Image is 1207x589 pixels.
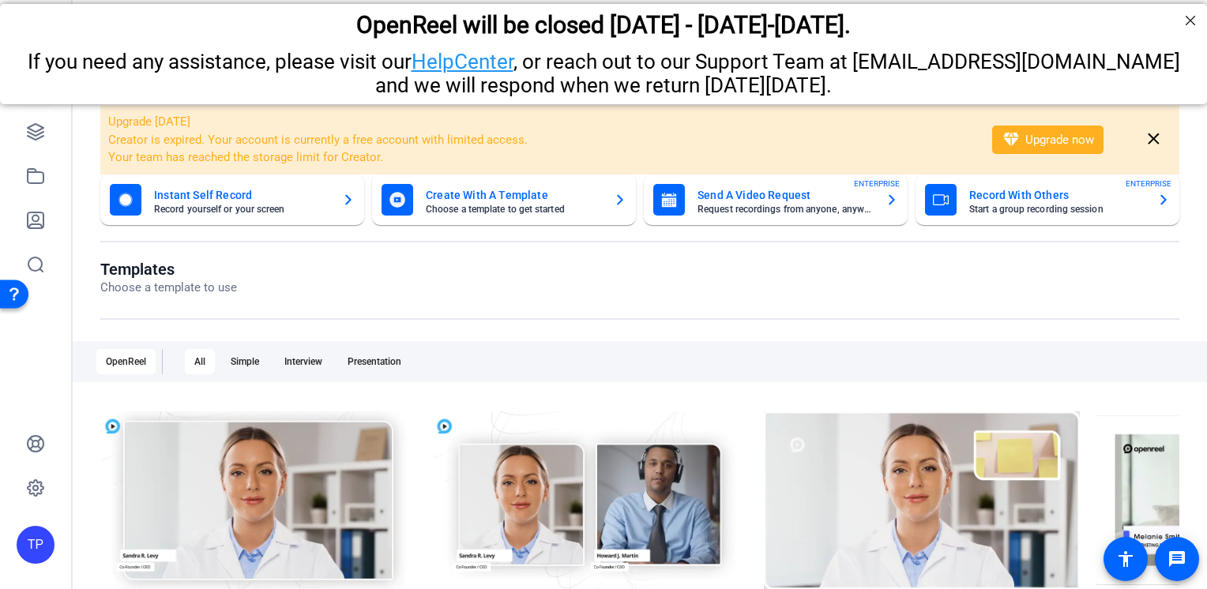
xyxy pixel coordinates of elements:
button: Create With A TemplateChoose a template to get started [372,174,636,225]
span: Upgrade [DATE] [108,114,190,129]
div: All [185,349,215,374]
mat-icon: play_arrow [525,508,544,527]
span: Start with [PERSON_NAME] [212,467,327,477]
mat-card-title: Send A Video Request [698,186,873,204]
div: Presentation [338,349,411,374]
button: Instant Self RecordRecord yourself or your screen [100,174,364,225]
mat-icon: diamond [1002,130,1021,149]
button: Upgrade now [992,126,1104,154]
span: Start with [PERSON_NAME] [875,467,991,477]
mat-card-subtitle: Record yourself or your screen [154,204,329,214]
div: Interview [275,349,332,374]
span: Start with [PERSON_NAME] [543,467,659,477]
button: Record With OthersStart a group recording sessionENTERPRISE [916,174,1179,225]
span: Preview [PERSON_NAME] [216,512,323,522]
mat-card-subtitle: Request recordings from anyone, anywhere [698,204,873,214]
mat-icon: accessibility [1116,550,1135,568]
a: HelpCenter [412,46,513,69]
mat-icon: play_arrow [194,508,212,527]
div: OpenReel will be closed [DATE] - [DATE]-[DATE]. [20,7,1187,35]
span: ENTERPRISE [854,178,900,189]
mat-icon: check_circle [521,463,540,482]
mat-card-title: Instant Self Record [154,186,329,204]
span: If you need any assistance, please visit our , or reach out to our Support Team at [EMAIL_ADDRESS... [28,46,1180,93]
li: Your team has reached the storage limit for Creator. [108,148,972,167]
span: Preview [PERSON_NAME] [547,512,655,522]
p: Choose a template to use [100,279,237,297]
mat-icon: check_circle [190,463,209,482]
li: Creator is expired. Your account is currently a free account with limited access. [108,131,972,149]
mat-card-title: Record With Others [969,186,1145,204]
span: ENTERPRISE [1126,178,1171,189]
div: OpenReel [96,349,156,374]
mat-card-title: Create With A Template [426,186,601,204]
h1: Templates [100,260,237,279]
span: Preview [PERSON_NAME] [879,512,987,522]
div: Simple [221,349,269,374]
button: Send A Video RequestRequest recordings from anyone, anywhereENTERPRISE [644,174,908,225]
mat-card-subtitle: Choose a template to get started [426,204,601,214]
div: TP [17,526,55,564]
mat-card-subtitle: Start a group recording session [969,204,1145,214]
mat-icon: message [1168,550,1186,568]
mat-icon: play_arrow [857,508,876,527]
mat-icon: check_circle [853,463,872,482]
mat-icon: close [1144,129,1164,149]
